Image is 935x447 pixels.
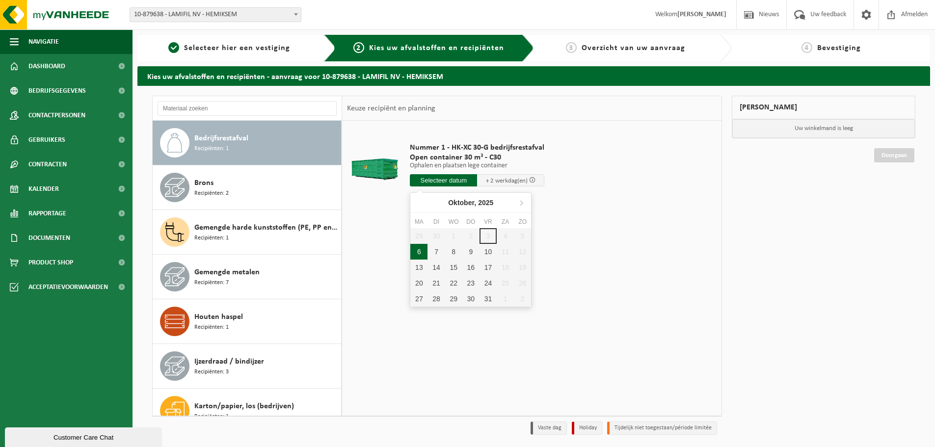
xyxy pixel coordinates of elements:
span: Overzicht van uw aanvraag [582,44,685,52]
span: Bedrijfsrestafval [194,132,248,144]
div: 31 [480,291,497,307]
div: [PERSON_NAME] [732,96,915,119]
span: Dashboard [28,54,65,79]
div: 9 [462,244,480,260]
span: 1 [168,42,179,53]
div: vr [480,217,497,227]
span: Navigatie [28,29,59,54]
div: Keuze recipiënt en planning [342,96,440,121]
span: Gemengde metalen [194,266,260,278]
input: Materiaal zoeken [158,101,337,116]
iframe: chat widget [5,425,164,447]
div: 29 [445,291,462,307]
div: 27 [410,291,427,307]
span: Contracten [28,152,67,177]
p: Ophalen en plaatsen lege container [410,162,544,169]
span: Karton/papier, los (bedrijven) [194,400,294,412]
div: 28 [427,291,445,307]
span: Rapportage [28,201,66,226]
span: 2 [353,42,364,53]
span: Open container 30 m³ - C30 [410,153,544,162]
span: Product Shop [28,250,73,275]
span: Bedrijfsgegevens [28,79,86,103]
span: Recipiënten: 1 [194,412,229,421]
div: 8 [445,244,462,260]
div: 13 [410,260,427,275]
input: Selecteer datum [410,174,477,186]
span: Kies uw afvalstoffen en recipiënten [369,44,504,52]
div: Oktober, [444,195,497,210]
span: Selecteer hier een vestiging [184,44,290,52]
span: Bevestiging [817,44,861,52]
i: 2025 [478,199,493,206]
span: 10-879638 - LAMIFIL NV - HEMIKSEM [130,8,301,22]
div: 22 [445,275,462,291]
h2: Kies uw afvalstoffen en recipiënten - aanvraag voor 10-879638 - LAMIFIL NV - HEMIKSEM [137,66,930,85]
span: + 2 werkdag(en) [486,178,528,184]
li: Tijdelijk niet toegestaan/période limitée [607,421,717,435]
div: 15 [445,260,462,275]
span: Acceptatievoorwaarden [28,275,108,299]
div: 6 [410,244,427,260]
div: 20 [410,275,427,291]
div: di [427,217,445,227]
div: za [497,217,514,227]
div: wo [445,217,462,227]
span: Brons [194,177,214,189]
div: 14 [427,260,445,275]
li: Holiday [572,421,602,435]
button: Brons Recipiënten: 2 [153,165,342,210]
div: 16 [462,260,480,275]
div: 21 [427,275,445,291]
span: 10-879638 - LAMIFIL NV - HEMIKSEM [130,7,301,22]
button: Gemengde harde kunststoffen (PE, PP en PVC), recycleerbaar (industrieel) Recipiënten: 1 [153,210,342,255]
button: Karton/papier, los (bedrijven) Recipiënten: 1 [153,389,342,433]
div: 10 [480,244,497,260]
div: 17 [480,260,497,275]
button: Ijzerdraad / bindijzer Recipiënten: 3 [153,344,342,389]
div: 7 [427,244,445,260]
span: Recipiënten: 3 [194,368,229,377]
span: 4 [801,42,812,53]
span: 3 [566,42,577,53]
a: Doorgaan [874,148,914,162]
button: Gemengde metalen Recipiënten: 7 [153,255,342,299]
span: Recipiënten: 1 [194,144,229,154]
span: Recipiënten: 2 [194,189,229,198]
span: Recipiënten: 1 [194,323,229,332]
span: Documenten [28,226,70,250]
li: Vaste dag [531,421,567,435]
span: Gemengde harde kunststoffen (PE, PP en PVC), recycleerbaar (industrieel) [194,222,339,234]
button: Houten haspel Recipiënten: 1 [153,299,342,344]
span: Ijzerdraad / bindijzer [194,356,264,368]
a: 1Selecteer hier een vestiging [142,42,316,54]
div: 23 [462,275,480,291]
span: Recipiënten: 7 [194,278,229,288]
p: Uw winkelmand is leeg [732,119,915,138]
span: Gebruikers [28,128,65,152]
button: Bedrijfsrestafval Recipiënten: 1 [153,121,342,165]
div: ma [410,217,427,227]
span: Houten haspel [194,311,243,323]
div: zo [514,217,531,227]
strong: [PERSON_NAME] [677,11,726,18]
span: Contactpersonen [28,103,85,128]
span: Recipiënten: 1 [194,234,229,243]
div: do [462,217,480,227]
div: 24 [480,275,497,291]
div: 30 [462,291,480,307]
span: Nummer 1 - HK-XC 30-G bedrijfsrestafval [410,143,544,153]
span: Kalender [28,177,59,201]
